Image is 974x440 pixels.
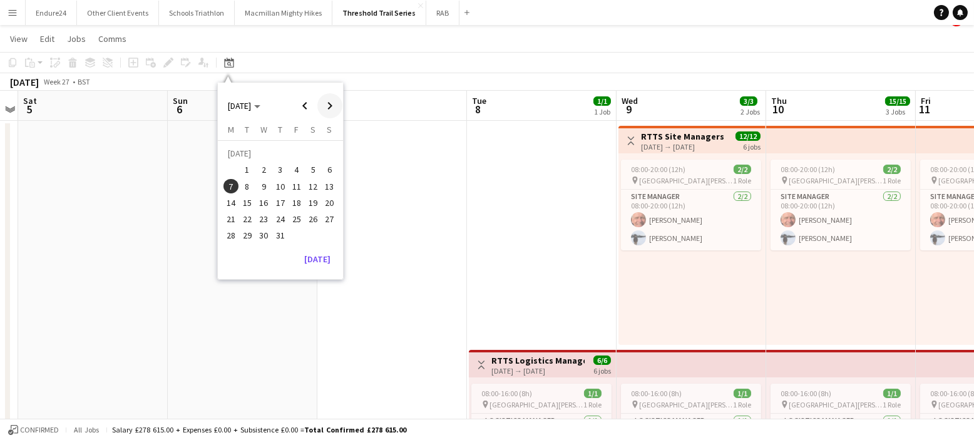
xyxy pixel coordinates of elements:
span: 23 [256,212,271,227]
span: 27 [322,212,337,227]
button: Confirmed [6,423,61,437]
button: [DATE] [299,249,336,269]
app-job-card: 08:00-20:00 (12h)2/2 [GEOGRAPHIC_DATA][PERSON_NAME], [GEOGRAPHIC_DATA]1 RoleSite Manager2/208:00-... [771,160,911,250]
button: 05-07-2025 [305,161,321,178]
span: 26 [305,212,320,227]
a: Comms [93,31,131,47]
span: All jobs [71,425,101,434]
span: View [10,33,28,44]
td: [DATE] [223,145,338,161]
span: T [278,124,282,135]
button: 10-07-2025 [272,178,288,195]
button: 12-07-2025 [305,178,321,195]
span: 14 [223,195,238,210]
span: 10 [273,179,288,194]
span: [GEOGRAPHIC_DATA][PERSON_NAME], [GEOGRAPHIC_DATA] [789,400,883,409]
button: 15-07-2025 [239,195,255,211]
span: 1 [240,163,255,178]
a: Jobs [62,31,91,47]
span: Comms [98,33,126,44]
span: 8 [470,102,486,116]
button: 09-07-2025 [255,178,272,195]
app-card-role: Site Manager2/208:00-20:00 (12h)[PERSON_NAME][PERSON_NAME] [621,190,761,250]
button: 03-07-2025 [272,161,288,178]
span: 8 [240,179,255,194]
button: 08-07-2025 [239,178,255,195]
span: [GEOGRAPHIC_DATA][PERSON_NAME], [GEOGRAPHIC_DATA] [639,176,733,185]
span: 10 [769,102,787,116]
span: 6 [322,163,337,178]
span: 13 [322,179,337,194]
button: 19-07-2025 [305,195,321,211]
div: 6 jobs [743,141,761,151]
span: 1 Role [733,176,751,185]
button: 31-07-2025 [272,227,288,243]
span: 1/1 [883,389,901,398]
button: RAB [426,1,459,25]
button: Schools Triathlon [159,1,235,25]
span: 1/1 [584,389,602,398]
button: 30-07-2025 [255,227,272,243]
button: 29-07-2025 [239,227,255,243]
span: 30 [256,228,271,243]
span: W [260,124,267,135]
span: 12 [305,179,320,194]
span: 2/2 [734,165,751,174]
button: 25-07-2025 [289,211,305,227]
span: 2 [256,163,271,178]
span: Wed [622,95,638,106]
div: [DATE] → [DATE] [641,142,724,151]
button: 27-07-2025 [321,211,337,227]
a: View [5,31,33,47]
button: 07-07-2025 [223,178,239,195]
span: 3/3 [740,96,757,106]
span: 31 [273,228,288,243]
span: 4 [289,163,304,178]
span: 21 [223,212,238,227]
button: 20-07-2025 [321,195,337,211]
button: 04-07-2025 [289,161,305,178]
button: 22-07-2025 [239,211,255,227]
span: 16 [256,195,271,210]
span: 11 [919,102,931,116]
button: 02-07-2025 [255,161,272,178]
div: BST [78,77,90,86]
span: 08:00-16:00 (8h) [781,389,831,398]
div: [DATE] [10,76,39,88]
span: 25 [289,212,304,227]
button: Other Client Events [77,1,159,25]
button: 11-07-2025 [289,178,305,195]
span: Tue [472,95,486,106]
h3: RTTS Site Managers [641,131,724,142]
span: 08:00-16:00 (8h) [631,389,682,398]
span: 24 [273,212,288,227]
span: 6 [171,102,188,116]
button: 17-07-2025 [272,195,288,211]
button: 21-07-2025 [223,211,239,227]
span: 17 [273,195,288,210]
button: Threshold Trail Series [332,1,426,25]
div: 08:00-20:00 (12h)2/2 [GEOGRAPHIC_DATA][PERSON_NAME], [GEOGRAPHIC_DATA]1 RoleSite Manager2/208:00-... [621,160,761,250]
button: Endure24 [26,1,77,25]
div: 3 Jobs [886,107,910,116]
div: 6 jobs [593,365,611,376]
span: 6/6 [593,356,611,365]
span: 9 [620,102,638,116]
span: [DATE] [228,100,251,111]
span: S [310,124,315,135]
button: 01-07-2025 [239,161,255,178]
span: Jobs [67,33,86,44]
span: [GEOGRAPHIC_DATA][PERSON_NAME], [GEOGRAPHIC_DATA] [789,176,883,185]
span: Confirmed [20,426,59,434]
span: 3 [273,163,288,178]
button: 28-07-2025 [223,227,239,243]
span: Total Confirmed £278 615.00 [304,425,406,434]
button: Previous month [292,93,317,118]
button: Choose month and year [223,95,265,117]
span: 1 Role [883,176,901,185]
button: 23-07-2025 [255,211,272,227]
span: 18 [289,195,304,210]
span: 28 [223,228,238,243]
span: 15/15 [885,96,910,106]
